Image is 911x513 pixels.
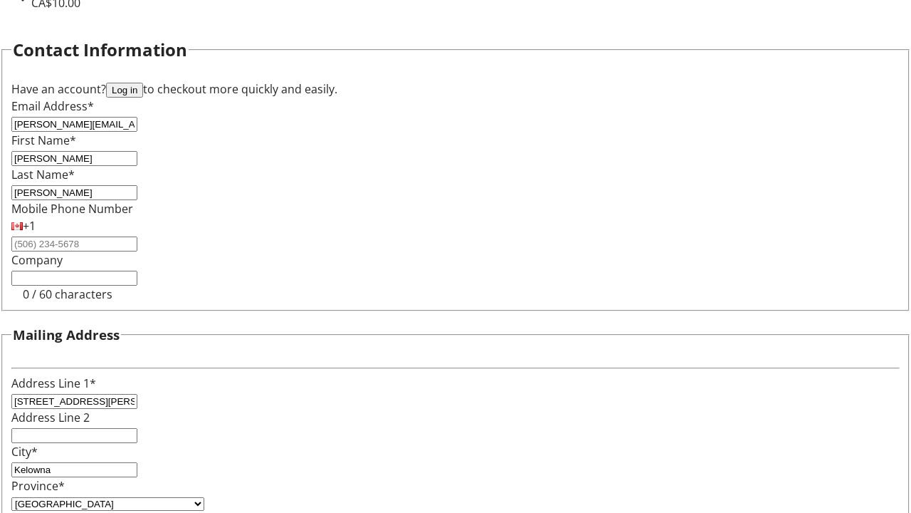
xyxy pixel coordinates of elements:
[11,133,76,148] label: First Name*
[11,444,38,460] label: City*
[13,325,120,345] h3: Mailing Address
[11,375,96,391] label: Address Line 1*
[11,252,63,268] label: Company
[11,167,75,182] label: Last Name*
[11,201,133,217] label: Mobile Phone Number
[13,37,187,63] h2: Contact Information
[11,394,137,409] input: Address
[11,462,137,477] input: City
[106,83,143,98] button: Log in
[11,98,94,114] label: Email Address*
[11,237,137,252] input: (506) 234-5678
[11,81,900,98] div: Have an account? to checkout more quickly and easily.
[11,410,90,425] label: Address Line 2
[11,478,65,494] label: Province*
[23,286,112,302] tr-character-limit: 0 / 60 characters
